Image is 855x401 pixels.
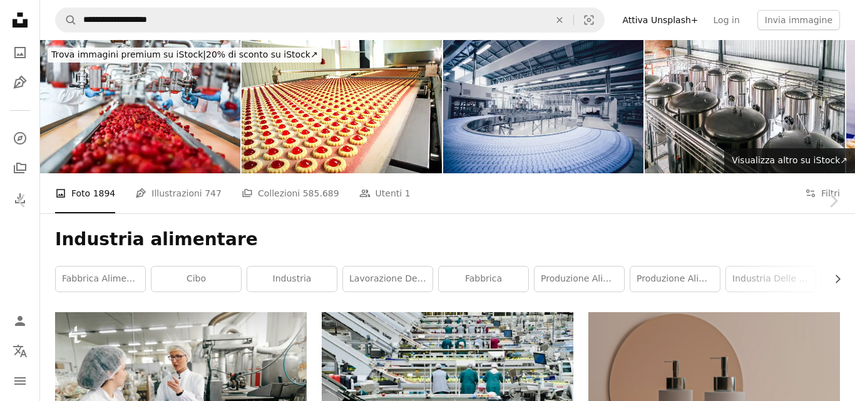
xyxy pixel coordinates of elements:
[443,40,643,173] img: Linea di produzione e macchine in fabbrica di imbottigliamento acqua
[51,49,318,59] span: 20% di sconto su iStock ↗
[8,338,33,363] button: Lingua
[135,173,222,213] a: Illustrazioni 747
[630,266,720,292] a: Produzione alimentare
[56,8,77,32] button: Cerca su Unsplash
[724,148,855,173] a: Visualizza altro su iStock↗
[55,228,840,251] h1: Industria alimentare
[405,186,411,200] span: 1
[242,40,442,173] img: cookie di produzione in fabbrica
[8,70,33,95] a: Illustrazioni
[574,8,604,32] button: Ricerca visiva
[726,266,816,292] a: industria delle bevande
[343,266,433,292] a: Lavorazione degli alimenti
[535,266,624,292] a: produzione alimentare
[56,266,145,292] a: fabbrica alimentare
[732,155,847,165] span: Visualizza altro su iStock ↗
[303,186,339,200] span: 585.689
[8,40,33,65] a: Foto
[826,266,840,292] button: scorri la lista a destra
[205,186,222,200] span: 747
[51,49,206,59] span: Trova immagini premium su iStock |
[55,8,605,33] form: Trova visual in tutto il sito
[706,10,747,30] a: Log in
[40,40,240,173] img: De-semina delle ciliegie nella fabbrica di budino di Chia da parte dei lavoratori
[151,266,241,292] a: cibo
[8,368,33,393] button: Menu
[439,266,528,292] a: fabbrica
[805,173,840,213] button: Filtri
[40,40,329,70] a: Trova immagini premium su iStock|20% di sconto su iStock↗
[645,40,845,173] img: Vista ad alto angolo dei tini metallici nel birrificio
[811,141,855,261] a: Avanti
[8,126,33,151] a: Esplora
[242,173,339,213] a: Collezioni 585.689
[359,173,411,213] a: Utenti 1
[546,8,573,32] button: Elimina
[757,10,840,30] button: Invia immagine
[247,266,337,292] a: industria
[615,10,705,30] a: Attiva Unsplash+
[8,308,33,333] a: Accedi / Registrati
